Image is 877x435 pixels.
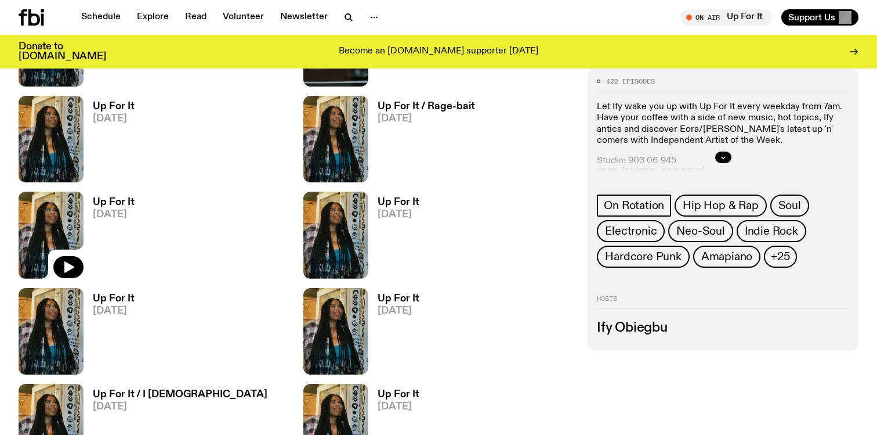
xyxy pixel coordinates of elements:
[764,246,796,268] button: +25
[303,96,368,182] img: Ify - a Brown Skin girl with black braided twists, looking up to the side with her tongue stickin...
[771,250,789,263] span: +25
[84,294,135,375] a: Up For It[DATE]
[378,390,419,400] h3: Up For It
[378,114,475,124] span: [DATE]
[680,9,772,26] button: On AirUp For It
[84,197,135,278] a: Up For It[DATE]
[74,9,128,26] a: Schedule
[605,225,657,238] span: Electronic
[701,250,752,263] span: Amapiano
[788,12,835,23] span: Support Us
[378,294,419,304] h3: Up For It
[93,402,267,412] span: [DATE]
[597,296,849,310] h2: Hosts
[19,96,84,182] img: Ify - a Brown Skin girl with black braided twists, looking up to the side with her tongue stickin...
[93,197,135,207] h3: Up For It
[368,102,475,182] a: Up For It / Rage-bait[DATE]
[303,288,368,375] img: Ify - a Brown Skin girl with black braided twists, looking up to the side with her tongue stickin...
[273,9,335,26] a: Newsletter
[378,210,419,220] span: [DATE]
[597,246,689,268] a: Hardcore Punk
[93,294,135,304] h3: Up For It
[606,78,655,84] span: 422 episodes
[770,195,809,217] a: Soul
[597,102,849,146] p: Let Ify wake you up with Up For It every weekday from 7am. Have your coffee with a side of new mu...
[675,195,766,217] a: Hip Hop & Rap
[745,225,798,238] span: Indie Rock
[781,9,858,26] button: Support Us
[378,402,419,412] span: [DATE]
[737,220,806,242] a: Indie Rock
[339,46,538,57] p: Become an [DOMAIN_NAME] supporter [DATE]
[303,192,368,278] img: Ify - a Brown Skin girl with black braided twists, looking up to the side with her tongue stickin...
[597,220,665,242] a: Electronic
[216,9,271,26] a: Volunteer
[378,306,419,316] span: [DATE]
[368,294,419,375] a: Up For It[DATE]
[605,250,681,263] span: Hardcore Punk
[178,9,213,26] a: Read
[93,114,135,124] span: [DATE]
[597,321,849,334] h3: Ify Obiegbu
[130,9,176,26] a: Explore
[19,288,84,375] img: Ify - a Brown Skin girl with black braided twists, looking up to the side with her tongue stickin...
[93,210,135,220] span: [DATE]
[378,197,419,207] h3: Up For It
[676,225,724,238] span: Neo-Soul
[19,42,106,62] h3: Donate to [DOMAIN_NAME]
[93,390,267,400] h3: Up For It / I [DEMOGRAPHIC_DATA]
[84,102,135,182] a: Up For It[DATE]
[693,246,760,268] a: Amapiano
[93,102,135,112] h3: Up For It
[668,220,733,242] a: Neo-Soul
[683,199,758,212] span: Hip Hop & Rap
[778,199,801,212] span: Soul
[597,195,671,217] a: On Rotation
[378,102,475,112] h3: Up For It / Rage-bait
[604,199,664,212] span: On Rotation
[93,306,135,316] span: [DATE]
[19,192,84,278] img: Ify - a Brown Skin girl with black braided twists, looking up to the side with her tongue stickin...
[368,197,419,278] a: Up For It[DATE]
